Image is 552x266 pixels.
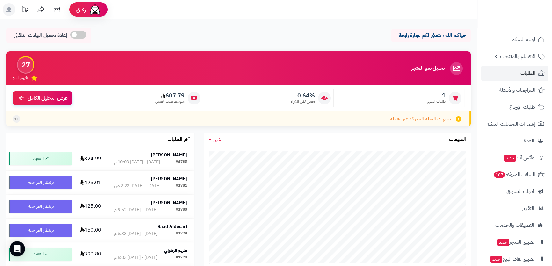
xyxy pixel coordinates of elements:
[512,35,535,44] span: لوحة التحكم
[114,183,160,189] div: [DATE] - [DATE] 2:22 ص
[522,136,534,145] span: العملاء
[176,207,187,213] div: #1780
[481,150,548,165] a: وآتس آبجديد
[481,218,548,233] a: التطبيقات والخدمات
[291,92,315,99] span: 0.64%
[427,99,446,104] span: طلبات الشهر
[9,248,72,261] div: تم التنفيذ
[490,256,502,263] span: جديد
[74,219,107,242] td: 450.00
[114,231,157,237] div: [DATE] - [DATE] 6:33 م
[500,52,535,61] span: الأقسام والمنتجات
[481,66,548,81] a: الطلبات
[497,238,534,247] span: تطبيق المتجر
[481,234,548,250] a: تطبيق المتجرجديد
[411,66,445,71] h3: تحليل نمو المتجر
[9,176,72,189] div: بإنتظار المراجعة
[396,32,466,39] p: حياكم الله ، نتمنى لكم تجارة رابحة
[209,136,224,143] a: الشهر
[176,183,187,189] div: #1781
[487,119,535,128] span: إشعارات التحويلات البنكية
[481,167,548,182] a: السلات المتروكة107
[509,9,546,22] img: logo-2.png
[13,75,28,81] span: تقييم النمو
[427,92,446,99] span: 1
[493,170,535,179] span: السلات المتروكة
[481,116,548,132] a: إشعارات التحويلات البنكية
[176,231,187,237] div: #1779
[520,69,535,78] span: الطلبات
[481,32,548,47] a: لوحة التحكم
[28,95,68,102] span: عرض التحليل الكامل
[14,32,67,39] span: إعادة تحميل البيانات التلقائي
[509,103,535,111] span: طلبات الإرجاع
[89,3,101,16] img: ai-face.png
[9,200,72,213] div: بإنتظار المراجعة
[291,99,315,104] span: معدل تكرار الشراء
[504,153,534,162] span: وآتس آب
[481,184,548,199] a: أدوات التسويق
[213,136,224,143] span: الشهر
[499,86,535,95] span: المراجعات والأسئلة
[176,255,187,261] div: #1778
[164,247,187,254] strong: ملهم الزهراني
[151,199,187,206] strong: [PERSON_NAME]
[17,3,33,18] a: تحديثات المنصة
[74,242,107,266] td: 390.80
[114,159,160,165] div: [DATE] - [DATE] 10:03 م
[74,171,107,194] td: 425.01
[151,176,187,182] strong: [PERSON_NAME]
[449,137,466,143] h3: المبيعات
[490,255,534,263] span: تطبيق نقاط البيع
[157,223,187,230] strong: Raad Aldosari
[155,92,185,99] span: 607.79
[114,207,157,213] div: [DATE] - [DATE] 9:52 م
[14,116,19,122] span: +1
[114,255,157,261] div: [DATE] - [DATE] 5:03 م
[481,201,548,216] a: التقارير
[74,147,107,170] td: 324.99
[495,221,534,230] span: التطبيقات والخدمات
[13,91,72,105] a: عرض التحليل الكامل
[176,159,187,165] div: #1785
[151,152,187,158] strong: [PERSON_NAME]
[76,6,86,13] span: رفيق
[504,155,516,162] span: جديد
[10,241,25,256] div: Open Intercom Messenger
[481,99,548,115] a: طلبات الإرجاع
[506,187,534,196] span: أدوات التسويق
[74,195,107,218] td: 425.00
[390,115,451,123] span: تنبيهات السلة المتروكة غير مفعلة
[481,133,548,148] a: العملاء
[167,137,190,143] h3: آخر الطلبات
[522,204,534,213] span: التقارير
[9,224,72,237] div: بإنتظار المراجعة
[9,152,72,165] div: تم التنفيذ
[481,83,548,98] a: المراجعات والأسئلة
[497,239,509,246] span: جديد
[493,171,505,179] span: 107
[155,99,185,104] span: متوسط طلب العميل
